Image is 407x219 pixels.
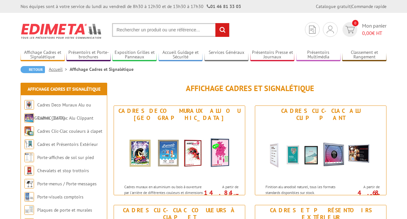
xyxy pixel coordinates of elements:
a: Exposition Grilles et Panneaux [112,50,157,60]
sup: HT [234,193,238,198]
span: A partir de [347,184,380,190]
span: 0,00 [362,30,372,36]
span: Mon panier [362,22,386,37]
a: Affichage Cadres et Signalétique [28,86,100,92]
a: Présentoirs et Porte-brochures [66,50,111,60]
img: devis rapide [309,26,316,34]
img: Porte-visuels comptoirs [24,192,34,202]
h1: Affichage Cadres et Signalétique [114,84,386,93]
p: 14.84 € [203,191,238,198]
a: Affichage Cadres et Signalétique [21,50,65,60]
span: 0 [352,20,359,26]
p: Cadres muraux en aluminium ou bois à ouverture par l'arrière de différentes couleurs et dimension... [124,184,204,206]
p: Finition alu anodisé naturel, tous les formats standards disponibles sur stock. [265,184,345,195]
p: 4.68 € [344,191,380,198]
div: | [316,3,386,10]
a: Porte-visuels comptoirs [37,194,83,200]
a: Accueil Guidage et Sécurité [159,50,203,60]
img: Porte-menus / Porte-messages [24,179,34,189]
a: Cadres Clic-Clac Alu Clippant [37,115,93,121]
img: Cadres Deco Muraux Alu ou Bois [24,100,34,110]
a: Présentoirs Presse et Journaux [250,50,295,60]
a: Services Généraux [204,50,249,60]
a: Porte-menus / Porte-messages [37,181,97,187]
img: devis rapide [345,26,355,33]
img: Chevalets et stop trottoirs [24,166,34,175]
a: Chevalets et stop trottoirs [37,168,89,173]
a: Cadres Deco Muraux Alu ou [GEOGRAPHIC_DATA] Cadres Deco Muraux Alu ou Bois Cadres muraux en alumi... [114,105,245,195]
a: Cadres Clic-Clac couleurs à clapet [37,128,102,134]
div: Nos équipes sont à votre service du lundi au vendredi de 8h30 à 12h30 et de 13h30 à 17h30 [21,3,241,10]
img: Edimeta [21,19,102,43]
a: Plaques de porte et murales [37,207,92,213]
img: Cadres Clic-Clac couleurs à clapet [24,126,34,136]
a: Présentoirs Multimédia [296,50,341,60]
a: Accueil [49,66,70,72]
img: Cadres Clic-Clac Alu Clippant [261,123,380,181]
input: Rechercher un produit ou une référence... [112,23,229,37]
a: devis rapide 0 Mon panier 0,00€ HT [341,22,386,37]
a: Retour [21,66,45,73]
img: Porte-affiches de sol sur pied [24,153,34,162]
a: Cadres et Présentoirs Extérieur [37,141,98,147]
a: Porte-affiches de sol sur pied [37,155,94,160]
a: Classement et Rangement [342,50,386,60]
a: Cadres Clic-Clac Alu Clippant Cadres Clic-Clac Alu Clippant Finition alu anodisé naturel, tous le... [255,105,386,195]
img: Plaques de porte et murales [24,205,34,215]
div: Cadres Deco Muraux Alu ou [GEOGRAPHIC_DATA] [116,107,243,122]
strong: 01 46 81 33 03 [207,4,241,9]
div: Cadres Clic-Clac Alu Clippant [257,107,385,122]
input: rechercher [215,23,229,37]
sup: HT [375,193,380,198]
span: € HT [362,29,386,37]
img: Cadres et Présentoirs Extérieur [24,139,34,149]
li: Affichage Cadres et Signalétique [70,66,134,72]
a: Cadres Deco Muraux Alu ou [GEOGRAPHIC_DATA] [24,102,91,121]
a: Catalogue gratuit [316,4,351,9]
img: devis rapide [327,26,334,33]
span: A partir de [206,184,238,190]
img: Cadres Deco Muraux Alu ou Bois [120,123,239,181]
a: Commande rapide [351,4,386,9]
